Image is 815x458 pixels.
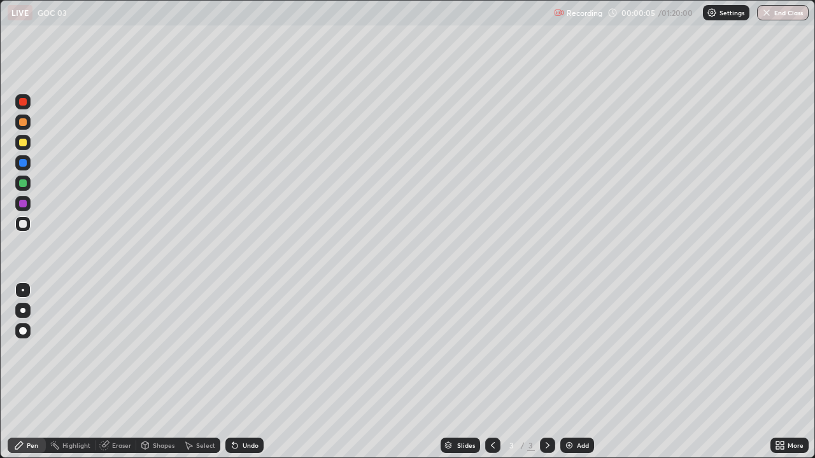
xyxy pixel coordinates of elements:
img: end-class-cross [762,8,772,18]
div: Select [196,442,215,448]
div: Shapes [153,442,174,448]
div: / [521,441,525,449]
div: 3 [506,441,518,449]
div: Undo [243,442,259,448]
div: Highlight [62,442,90,448]
img: class-settings-icons [707,8,717,18]
div: More [788,442,804,448]
img: recording.375f2c34.svg [554,8,564,18]
button: End Class [757,5,809,20]
div: Add [577,442,589,448]
p: LIVE [11,8,29,18]
img: add-slide-button [564,440,574,450]
p: GOC 03 [38,8,67,18]
div: Slides [457,442,475,448]
p: Settings [719,10,744,16]
p: Recording [567,8,602,18]
div: 3 [527,440,535,451]
div: Eraser [112,442,131,448]
div: Pen [27,442,38,448]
